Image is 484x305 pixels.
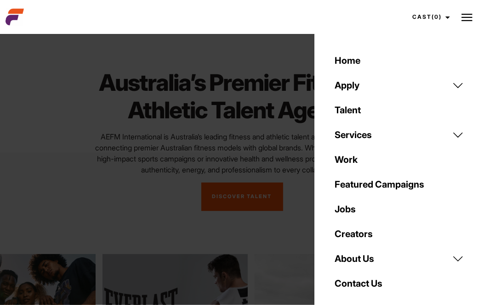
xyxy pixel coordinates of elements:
[201,183,283,211] a: Discover Talent
[329,147,469,172] a: Work
[329,73,469,98] a: Apply
[461,12,473,23] img: Burger icon
[404,5,456,29] a: Cast(0)
[329,197,469,222] a: Jobs
[432,13,442,20] span: (0)
[329,172,469,197] a: Featured Campaigns
[86,131,398,175] p: AEFM International is Australia’s leading fitness and athletic talent agency, specialising in con...
[329,222,469,246] a: Creators
[86,69,398,124] h1: Australia’s Premier Fitness & Athletic Talent Agency
[329,48,469,73] a: Home
[329,271,469,296] a: Contact Us
[329,98,469,122] a: Talent
[329,122,469,147] a: Services
[6,8,24,26] img: cropped-aefm-brand-fav-22-square.png
[329,246,469,271] a: About Us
